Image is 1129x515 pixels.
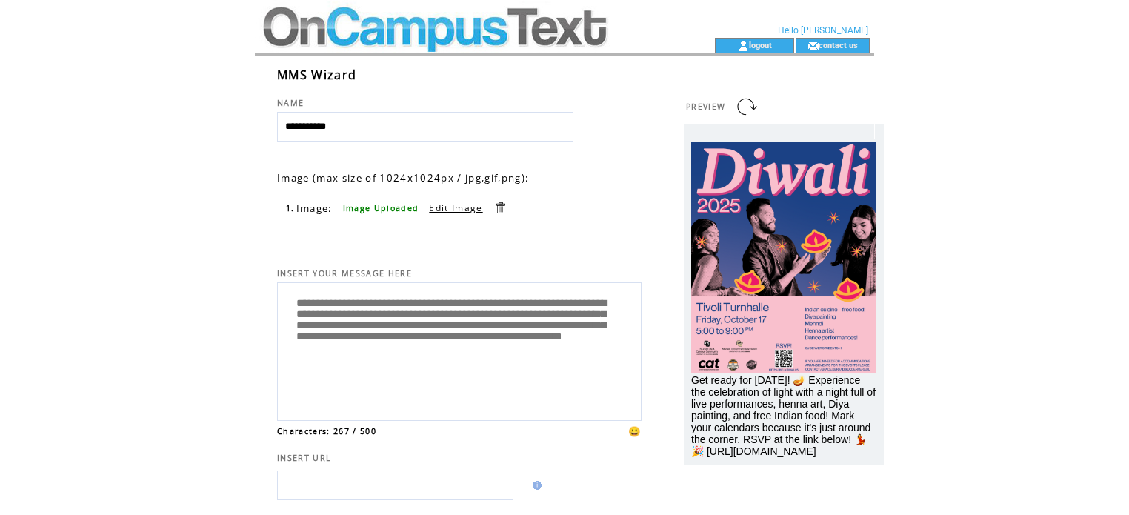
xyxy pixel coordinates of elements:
span: MMS Wizard [277,67,356,83]
a: logout [749,40,772,50]
img: contact_us_icon.gif [807,40,819,52]
span: Image (max size of 1024x1024px / jpg,gif,png): [277,171,529,185]
span: 😀 [628,425,642,438]
a: Edit Image [429,202,482,214]
span: Characters: 267 / 500 [277,426,376,436]
a: contact us [819,40,858,50]
span: Image: [296,202,333,215]
a: Delete this item [493,201,507,215]
img: help.gif [528,481,542,490]
span: Get ready for [DATE]! 🪔 Experience the celebration of light with a night full of live performance... [691,374,876,457]
span: NAME [277,98,304,108]
span: Hello [PERSON_NAME] [778,25,868,36]
span: Image Uploaded [343,203,419,213]
img: account_icon.gif [738,40,749,52]
span: INSERT YOUR MESSAGE HERE [277,268,412,279]
span: PREVIEW [686,102,725,112]
span: INSERT URL [277,453,331,463]
span: 1. [286,203,295,213]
